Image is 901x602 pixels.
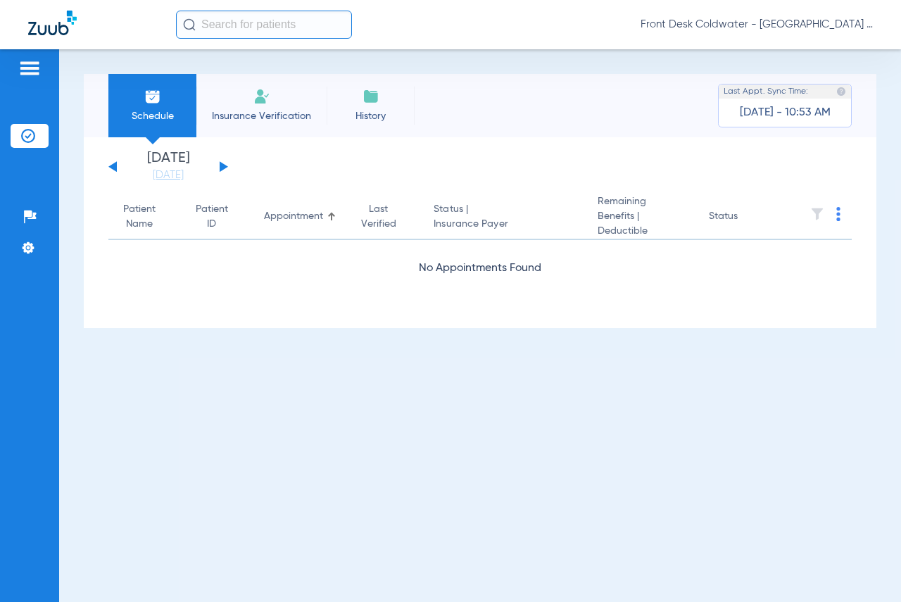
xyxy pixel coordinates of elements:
[126,151,210,182] li: [DATE]
[359,202,412,232] div: Last Verified
[359,202,399,232] div: Last Verified
[836,207,840,221] img: group-dot-blue.svg
[183,18,196,31] img: Search Icon
[28,11,77,35] img: Zuub Logo
[195,202,241,232] div: Patient ID
[207,109,316,123] span: Insurance Verification
[422,194,586,240] th: Status |
[698,194,793,240] th: Status
[724,84,808,99] span: Last Appt. Sync Time:
[126,168,210,182] a: [DATE]
[120,202,160,232] div: Patient Name
[810,207,824,221] img: filter.svg
[264,209,336,224] div: Appointment
[363,88,379,105] img: History
[831,534,901,602] iframe: Chat Widget
[119,109,186,123] span: Schedule
[144,88,161,105] img: Schedule
[586,194,698,240] th: Remaining Benefits |
[836,87,846,96] img: last sync help info
[434,217,574,232] span: Insurance Payer
[253,88,270,105] img: Manual Insurance Verification
[18,60,41,77] img: hamburger-icon
[337,109,404,123] span: History
[641,18,873,32] span: Front Desk Coldwater - [GEOGRAPHIC_DATA] | My Community Dental Centers
[176,11,352,39] input: Search for patients
[195,202,229,232] div: Patient ID
[120,202,172,232] div: Patient Name
[108,260,852,277] div: No Appointments Found
[598,224,686,239] span: Deductible
[740,106,831,120] span: [DATE] - 10:53 AM
[264,209,323,224] div: Appointment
